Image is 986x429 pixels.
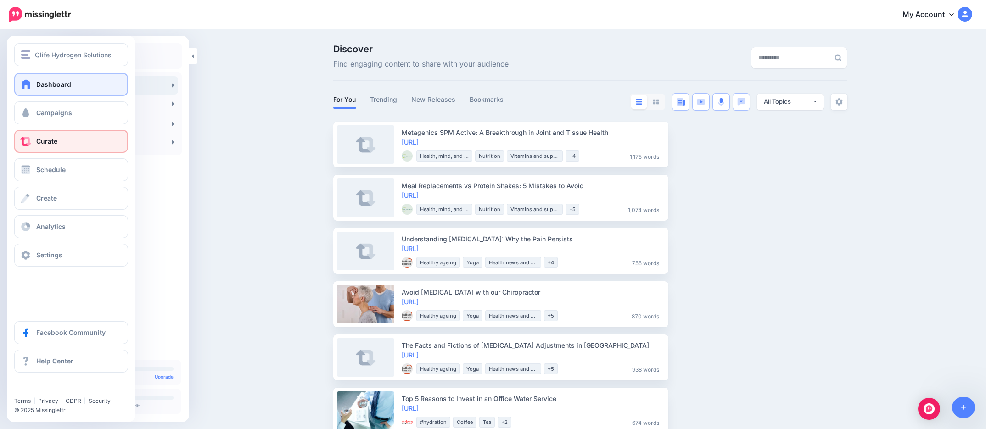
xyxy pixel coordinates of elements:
li: +4 [544,257,558,268]
div: Metagenics SPM Active: A Breakthrough in Joint and Tissue Health [402,128,663,137]
a: Trending [370,94,398,105]
img: chat-square-blue.png [737,98,745,106]
a: New Releases [411,94,456,105]
li: 870 words [628,310,663,321]
a: [URL] [402,138,419,146]
span: Curate [36,137,57,145]
li: 755 words [628,257,663,268]
img: grid-grey.png [653,99,659,105]
a: Curate [14,130,128,153]
img: Missinglettr [9,7,71,22]
li: 1,175 words [626,150,663,162]
span: Help Center [36,357,73,365]
a: Settings [14,244,128,267]
img: picture-bsa84712_thumb.png [402,363,413,374]
span: Analytics [36,223,66,230]
li: Coffee [453,417,476,428]
img: picture-bsa84716_thumb.png [402,204,413,215]
a: Facebook Community [14,321,128,344]
li: Health news and general info [485,310,541,321]
a: Terms [14,397,31,404]
li: Health news and general info [485,363,541,374]
div: All Topics [764,97,812,106]
span: Find engaging content to share with your audience [333,58,509,70]
a: Security [89,397,111,404]
span: Create [36,194,57,202]
li: Health news and general info [485,257,541,268]
li: +5 [544,310,558,321]
li: Nutrition [475,204,504,215]
li: 938 words [628,363,663,374]
a: [URL] [402,351,419,359]
a: Schedule [14,158,128,181]
li: +4 [566,150,579,162]
div: The Facts and Fictions of [MEDICAL_DATA] Adjustments in [GEOGRAPHIC_DATA] [402,340,663,350]
button: Qlife Hydrogen Solutions [14,43,128,66]
a: GDPR [66,397,81,404]
div: Avoid [MEDICAL_DATA] with our Chiropractor [402,287,663,297]
img: microphone.png [718,98,724,106]
a: [URL] [402,245,419,252]
span: Qlife Hydrogen Solutions [35,50,112,60]
button: All Topics [757,94,824,110]
a: For You [333,94,356,105]
a: Dashboard [14,73,128,96]
img: picture-bsa84712_thumb.png [402,257,413,268]
li: +2 [498,417,511,428]
a: Analytics [14,215,128,238]
a: Create [14,187,128,210]
li: Healthy ageing [416,363,460,374]
div: Top 5 Reasons to Invest in an Office Water Service [402,394,663,403]
a: Privacy [38,397,58,404]
li: Yoga [463,363,482,374]
div: Meal Replacements vs Protein Shakes: 5 Mistakes to Avoid [402,181,663,190]
span: | [84,397,86,404]
img: picture-bsa84710_thumb.png [402,417,413,428]
span: Dashboard [36,80,71,88]
li: 674 words [628,417,663,428]
img: picture-bsa84712_thumb.png [402,310,413,321]
span: Facebook Community [36,329,106,336]
li: +5 [566,204,579,215]
li: Healthy ageing [416,310,460,321]
img: picture-bsa84716_thumb.png [402,150,413,162]
li: Yoga [463,310,482,321]
a: Help Center [14,350,128,373]
li: Health, mind, and body [416,150,472,162]
span: Campaigns [36,109,72,117]
a: [URL] [402,298,419,306]
img: search-grey-6.png [835,54,841,61]
span: Schedule [36,166,66,173]
a: Campaigns [14,101,128,124]
li: +5 [544,363,558,374]
a: [URL] [402,191,419,199]
li: #hydration [416,417,450,428]
div: Understanding [MEDICAL_DATA]: Why the Pain Persists [402,234,663,244]
img: list-blue.png [636,99,642,105]
li: Health, mind, and body [416,204,472,215]
img: video-blue.png [697,99,705,105]
div: Open Intercom Messenger [918,398,940,420]
span: | [34,397,35,404]
span: Settings [36,251,62,259]
a: [URL] [402,404,419,412]
li: Tea [479,417,495,428]
span: Discover [333,45,509,54]
li: 1,074 words [624,204,663,215]
img: article-blue.png [677,98,685,106]
a: Bookmarks [470,94,504,105]
iframe: Twitter Follow Button [14,390,15,390]
span: | [61,397,63,404]
li: Healthy ageing [416,257,460,268]
li: © 2025 Missinglettr [14,406,111,415]
li: Vitamins and supplements [507,150,563,162]
li: Vitamins and supplements [507,204,563,215]
img: menu.png [21,50,30,59]
a: My Account [893,4,972,26]
li: Nutrition [475,150,504,162]
li: Yoga [463,257,482,268]
img: settings-grey.png [835,98,843,106]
